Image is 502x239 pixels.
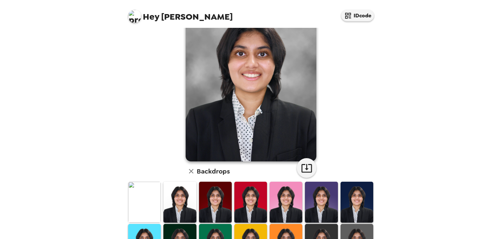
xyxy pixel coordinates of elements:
[143,11,159,23] span: Hey
[128,10,141,23] img: profile pic
[197,166,230,176] h6: Backdrops
[128,182,161,223] img: Original
[341,10,374,21] button: IDcode
[128,7,233,21] span: [PERSON_NAME]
